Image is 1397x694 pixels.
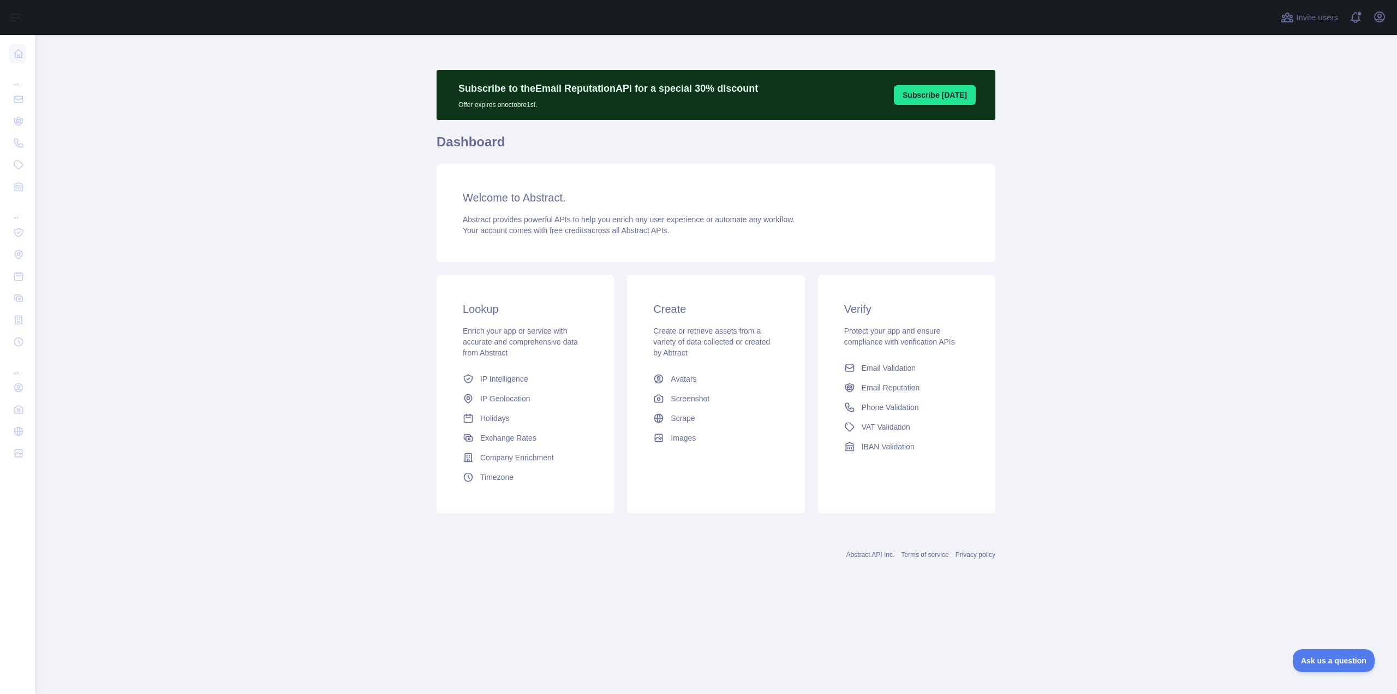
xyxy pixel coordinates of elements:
[458,467,592,487] a: Timezone
[1293,649,1375,672] iframe: Toggle Customer Support
[862,422,910,432] span: VAT Validation
[671,432,696,443] span: Images
[649,428,783,448] a: Images
[458,369,592,389] a: IP Intelligence
[480,432,536,443] span: Exchange Rates
[550,226,587,235] span: free credits
[458,81,758,96] p: Subscribe to the Email Reputation API for a special 30 % discount
[1296,11,1338,24] span: Invite users
[671,373,696,384] span: Avatars
[846,551,895,559] a: Abstract API Inc.
[463,215,795,224] span: Abstract provides powerful APIs to help you enrich any user experience or automate any workflow.
[840,398,974,417] a: Phone Validation
[9,354,26,376] div: ...
[458,96,758,109] p: Offer expires on octobre 1st.
[671,413,695,424] span: Scrape
[901,551,948,559] a: Terms of service
[458,389,592,408] a: IP Geolocation
[862,402,919,413] span: Phone Validation
[463,301,588,317] h3: Lookup
[840,417,974,437] a: VAT Validation
[862,382,920,393] span: Email Reputation
[480,452,554,463] span: Company Enrichment
[458,448,592,467] a: Company Enrichment
[840,358,974,378] a: Email Validation
[649,389,783,408] a: Screenshot
[894,85,976,105] button: Subscribe [DATE]
[840,437,974,456] a: IBAN Validation
[1279,9,1340,26] button: Invite users
[956,551,995,559] a: Privacy policy
[9,199,26,221] div: ...
[649,408,783,428] a: Scrape
[862,441,915,452] span: IBAN Validation
[844,327,955,346] span: Protect your app and ensure compliance with verification APIs
[844,301,969,317] h3: Verify
[458,408,592,428] a: Holidays
[458,428,592,448] a: Exchange Rates
[649,369,783,389] a: Avatars
[840,378,974,398] a: Email Reputation
[653,301,778,317] h3: Create
[463,327,578,357] span: Enrich your app or service with accurate and comprehensive data from Abstract
[480,393,530,404] span: IP Geolocation
[480,413,510,424] span: Holidays
[653,327,770,357] span: Create or retrieve assets from a variety of data collected or created by Abtract
[463,190,969,205] h3: Welcome to Abstract.
[9,66,26,87] div: ...
[463,226,669,235] span: Your account comes with across all Abstract APIs.
[437,133,995,159] h1: Dashboard
[480,472,514,483] span: Timezone
[480,373,528,384] span: IP Intelligence
[671,393,709,404] span: Screenshot
[862,363,916,373] span: Email Validation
